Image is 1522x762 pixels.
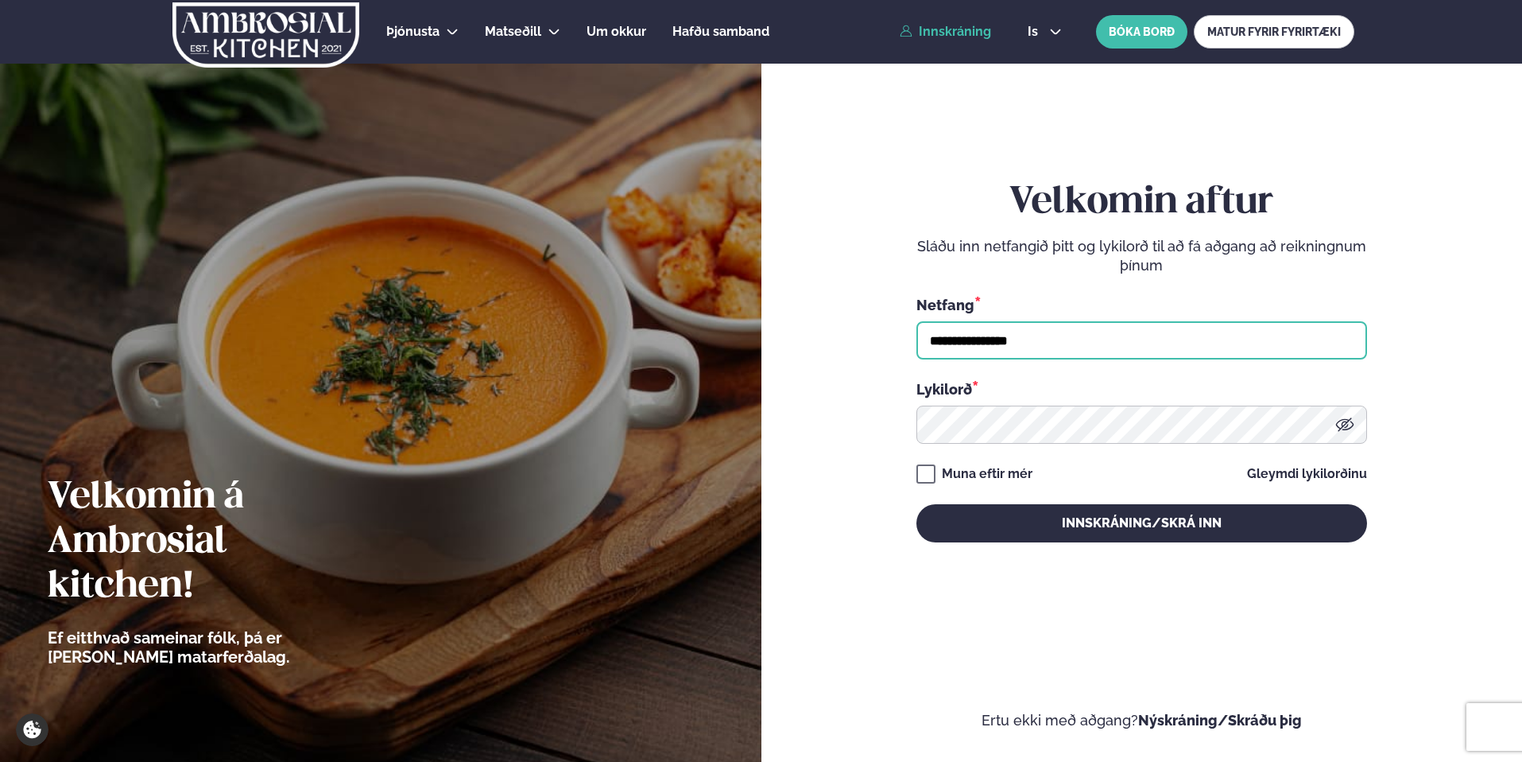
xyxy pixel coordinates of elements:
[916,379,1367,399] div: Lykilorð
[1028,25,1043,38] span: is
[48,476,378,609] h2: Velkomin á Ambrosial kitchen!
[171,2,361,68] img: logo
[916,181,1367,225] h2: Velkomin aftur
[386,24,440,39] span: Þjónusta
[916,237,1367,275] p: Sláðu inn netfangið þitt og lykilorð til að fá aðgang að reikningnum þínum
[809,711,1475,730] p: Ertu ekki með aðgang?
[1015,25,1075,38] button: is
[916,294,1367,315] div: Netfang
[485,22,541,41] a: Matseðill
[1096,15,1187,49] button: BÓKA BORÐ
[900,25,991,39] a: Innskráning
[485,24,541,39] span: Matseðill
[587,24,646,39] span: Um okkur
[672,22,769,41] a: Hafðu samband
[1138,712,1302,729] a: Nýskráning/Skráðu þig
[1194,15,1354,49] a: MATUR FYRIR FYRIRTÆKI
[916,504,1367,542] button: Innskráning/Skrá inn
[386,22,440,41] a: Þjónusta
[672,24,769,39] span: Hafðu samband
[48,628,378,667] p: Ef eitthvað sameinar fólk, þá er [PERSON_NAME] matarferðalag.
[1247,468,1367,480] a: Gleymdi lykilorðinu
[16,713,48,746] a: Cookie settings
[587,22,646,41] a: Um okkur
